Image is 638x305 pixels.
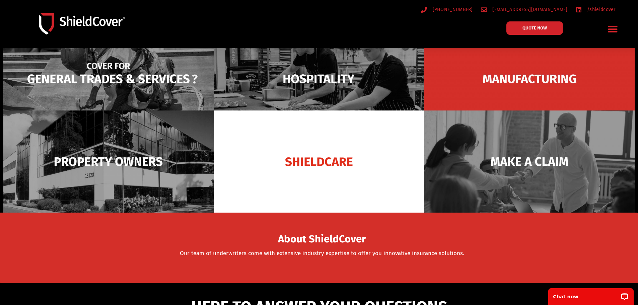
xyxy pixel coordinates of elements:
div: Menu Toggle [605,21,621,37]
span: About ShieldCover [278,235,366,243]
a: [EMAIL_ADDRESS][DOMAIN_NAME] [481,5,568,14]
a: /shieldcover [576,5,616,14]
span: QUOTE NOW [522,26,547,30]
a: About ShieldCover [278,237,366,244]
span: [PHONE_NUMBER] [431,5,473,14]
a: QUOTE NOW [506,21,563,35]
img: Shield-Cover-Underwriting-Australia-logo-full [39,13,125,34]
a: Our team of underwriters come with extensive industry expertise to offer you innovative insurance... [180,250,464,257]
span: /shieldcover [585,5,616,14]
iframe: LiveChat chat widget [544,284,638,305]
a: [PHONE_NUMBER] [421,5,473,14]
span: [EMAIL_ADDRESS][DOMAIN_NAME] [491,5,567,14]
